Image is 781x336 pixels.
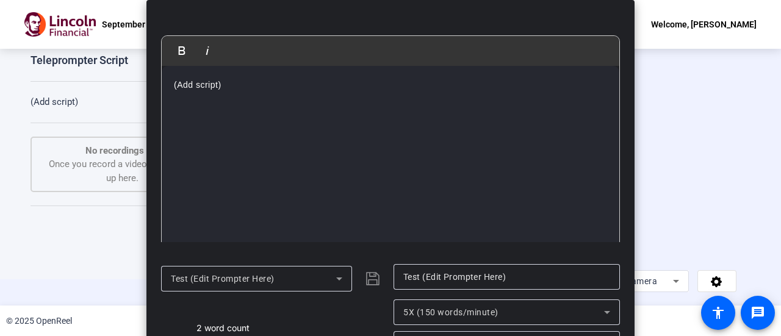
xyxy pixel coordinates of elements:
[31,220,214,234] div: Tips:
[171,274,275,284] span: Test (Edit Prompter Here)
[102,17,209,32] p: September Monthly Update
[31,53,128,68] div: Teleprompter Script
[170,38,193,63] button: Bold (Ctrl+B)
[750,306,765,320] mat-icon: message
[403,307,498,317] span: 5X (150 words/minute)
[6,315,72,327] div: © 2025 OpenReel
[403,270,610,284] input: Title
[625,276,657,286] span: Camera
[174,78,607,91] p: (Add script)
[24,12,96,37] img: OpenReel logo
[711,306,725,320] mat-icon: accessibility
[651,17,757,32] div: Welcome, [PERSON_NAME]
[196,38,219,63] button: Italic (Ctrl+I)
[44,144,200,185] div: Once you record a video it will show up here.
[44,144,200,158] p: No recordings yet
[196,321,250,334] div: 2 word count
[31,95,214,109] p: (Add script)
